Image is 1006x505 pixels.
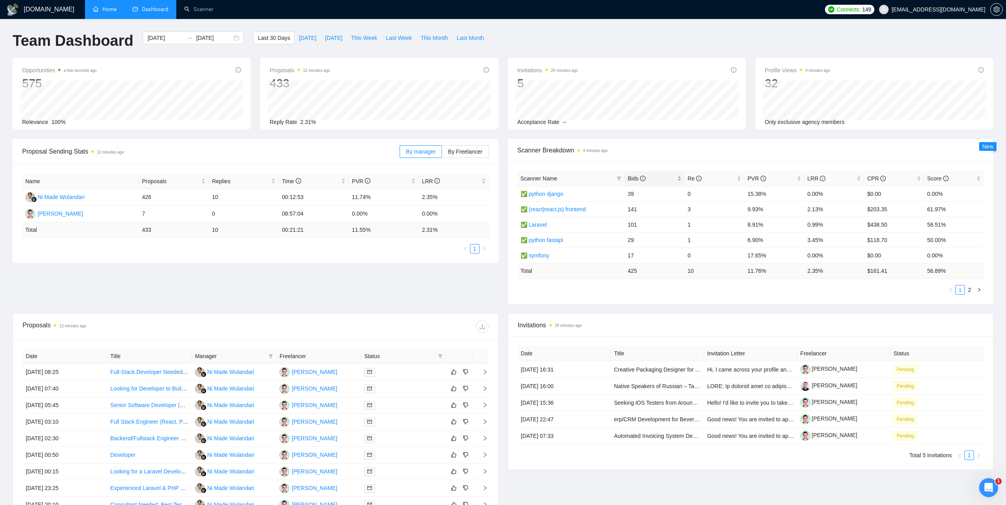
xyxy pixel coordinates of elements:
[461,417,470,426] button: dislike
[800,399,857,405] a: [PERSON_NAME]
[977,287,981,292] span: right
[22,146,400,156] span: Proposal Sending Stats
[461,450,470,460] button: dislike
[292,484,337,492] div: [PERSON_NAME]
[451,485,457,491] span: like
[979,478,998,497] iframe: Intercom live chat
[731,67,736,73] span: info-circle
[625,201,685,217] td: 141
[625,217,685,232] td: 101
[451,435,457,441] span: like
[463,452,468,458] span: dislike
[195,435,254,441] a: NMNi Made Wulandari
[367,403,372,407] span: mail
[747,175,766,182] span: PVR
[482,246,487,251] span: right
[965,285,974,294] a: 2
[110,369,364,375] a: Full-Stack Developer Needed to Build SaaS MVP (Next.js, [PERSON_NAME], Node.js, AI/PDF Parsing)
[195,483,205,493] img: NM
[448,148,482,155] span: By Freelancer
[51,119,66,125] span: 100%
[367,452,372,457] span: mail
[820,176,825,181] span: info-circle
[521,237,563,243] a: ✅ python fastapi
[800,366,857,372] a: [PERSON_NAME]
[279,451,337,458] a: EP[PERSON_NAME]
[279,222,349,238] td: 00:21:21
[195,434,205,443] img: NM
[521,191,564,197] a: ✅ python django
[110,435,264,441] a: Backend/Fullstack Engineer Needed to Build a Trading System
[31,197,37,202] img: gigradar-bm.png
[270,119,297,125] span: Reply Rate
[451,419,457,425] span: like
[279,435,337,441] a: EP[PERSON_NAME]
[461,400,470,410] button: dislike
[201,488,206,493] img: gigradar-bm.png
[195,400,205,410] img: NM
[25,193,85,200] a: NMNi Made Wulandari
[110,385,281,392] a: Looking for Developer to Build MVP Resume Exchange Web Platform
[303,68,330,73] time: 12 minutes ago
[893,432,920,439] a: Pending
[187,35,193,41] span: to
[195,418,254,424] a: NMNi Made Wulandari
[804,201,864,217] td: 2.13%
[924,201,984,217] td: 61.97%
[279,484,337,491] a: EP[PERSON_NAME]
[451,452,457,458] span: like
[948,287,953,292] span: left
[800,381,810,391] img: c14aCd22Gksy3l5Nmwl_3m8x1BzX30asuszDvIDLzBDhqoSSuirevjWV0x45mRaSDf
[279,402,337,408] a: EP[PERSON_NAME]
[483,67,489,73] span: info-circle
[476,323,488,330] span: download
[279,468,337,474] a: EP[PERSON_NAME]
[279,368,337,375] a: EP[PERSON_NAME]
[236,67,241,73] span: info-circle
[434,178,440,184] span: info-circle
[22,174,139,189] th: Name
[110,452,136,458] a: Developer
[461,367,470,377] button: dislike
[139,174,209,189] th: Proposals
[292,401,337,409] div: [PERSON_NAME]
[187,35,193,41] span: swap-right
[864,217,924,232] td: $438.50
[299,34,316,42] span: [DATE]
[893,383,920,389] a: Pending
[990,6,1003,13] a: setting
[685,201,745,217] td: 3
[551,68,578,73] time: 29 minutes ago
[449,483,459,493] button: like
[279,189,349,206] td: 00:12:53
[419,222,489,238] td: 2.31 %
[924,217,984,232] td: 58.51%
[279,450,289,460] img: EP
[893,365,917,374] span: Pending
[25,210,83,216] a: EP[PERSON_NAME]
[521,252,549,259] a: ✅ symfony
[25,209,35,219] img: EP
[195,368,254,375] a: NMNi Made Wulandari
[279,417,289,427] img: EP
[982,143,993,150] span: New
[800,431,810,441] img: c1zGJ9btjoWUYXFt9T2l-lKm1wf_Q1Hg0frbz9aT2AMgL8nSaxEnolXP9hL4lNyRYq
[451,402,457,408] span: like
[628,175,646,182] span: Bids
[195,450,205,460] img: NM
[110,419,254,425] a: Full Stack Engineer (React, Python, FastAPI, PostgreSQL)
[279,367,289,377] img: EP
[296,178,301,184] span: info-circle
[463,435,468,441] span: dislike
[325,34,342,42] span: [DATE]
[463,385,468,392] span: dislike
[209,174,279,189] th: Replies
[279,385,337,391] a: EP[PERSON_NAME]
[927,175,949,182] span: Score
[976,453,981,458] span: right
[279,384,289,394] img: EP
[965,451,974,460] a: 1
[517,119,560,125] span: Acceptance Rate
[110,485,278,491] a: Experienced Laravel & PHP Developer Needed for Ongoing Projects
[207,467,254,476] div: Ni Made Wulandari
